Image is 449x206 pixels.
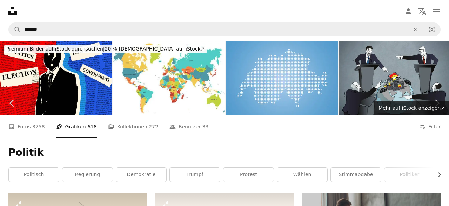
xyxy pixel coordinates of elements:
h1: Politik [8,146,441,159]
a: Demokratie [116,168,166,182]
a: politisch [9,168,59,182]
span: 33 [202,123,209,131]
a: Stimmabgabe [331,168,381,182]
a: Startseite — Unsplash [8,7,17,15]
span: Premium-Bilder auf iStock durchsuchen | [6,46,105,52]
a: wählen [277,168,327,182]
a: Kollektionen 272 [108,115,158,138]
a: Fotos 3758 [8,115,45,138]
button: Visuelle Suche [423,23,440,36]
span: 3758 [32,123,45,131]
img: Farbige Weltkarte. Politische Karten, bunte Weltländer und Ländernamen [113,41,225,115]
a: Protest [223,168,274,182]
button: Filter [419,115,441,138]
span: Mehr auf iStock anzeigen ↗ [378,105,445,111]
img: Switzerland map [226,41,338,115]
button: Liste nach rechts verschieben [433,168,441,182]
button: Sprache [415,4,429,18]
span: 272 [149,123,158,131]
button: Menü [429,4,443,18]
a: Benutzer 33 [169,115,208,138]
button: Unsplash suchen [9,23,21,36]
form: Finden Sie Bildmaterial auf der ganzen Webseite [8,22,441,36]
a: Anmelden / Registrieren [401,4,415,18]
a: Trumpf [170,168,220,182]
span: 20 % [DEMOGRAPHIC_DATA] auf iStock ↗ [6,46,205,52]
a: Regierung [62,168,113,182]
a: Mehr auf iStock anzeigen↗ [374,101,449,115]
a: Weiter [424,69,449,137]
a: Politiker [384,168,435,182]
button: Löschen [408,23,423,36]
